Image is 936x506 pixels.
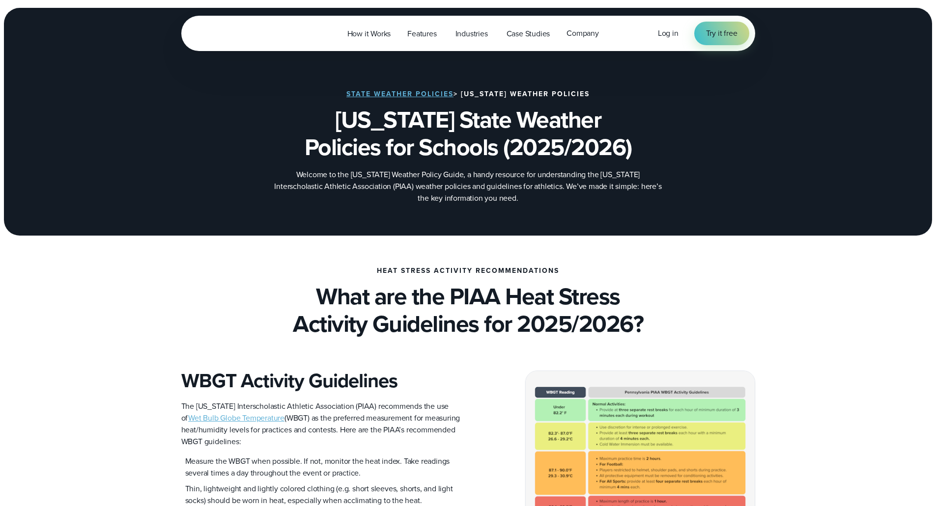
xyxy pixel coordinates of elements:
[346,90,590,98] h3: > [US_STATE] Weather Policies
[346,89,454,99] a: State Weather Policies
[507,28,550,40] span: Case Studies
[694,22,749,45] a: Try it free
[455,28,488,40] span: Industries
[407,28,436,40] span: Features
[185,455,460,479] p: Measure the WBGT when possible. If not, monitor the heat index. Take readings several times a day...
[181,400,460,447] span: The [US_STATE] Interscholastic Athletic Association (PIAA) recommends the use of (WBGT) as the pr...
[567,27,599,39] span: Company
[181,283,755,338] h2: What are the PIAA Heat Stress Activity Guidelines for 2025/2026?
[230,106,706,161] h1: [US_STATE] State Weather Policies for Schools (2025/2026)
[272,169,665,204] p: Welcome to the [US_STATE] Weather Policy Guide, a handy resource for understanding the [US_STATE]...
[706,27,737,39] span: Try it free
[339,24,399,44] a: How it Works
[377,267,559,275] h2: Heat Stress Activity Recommendations
[188,412,284,424] a: Wet Bulb Globe Temperature
[498,24,559,44] a: Case Studies
[658,27,679,39] a: Log in
[181,369,460,393] h3: WBGT Activity Guidelines
[347,28,391,40] span: How it Works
